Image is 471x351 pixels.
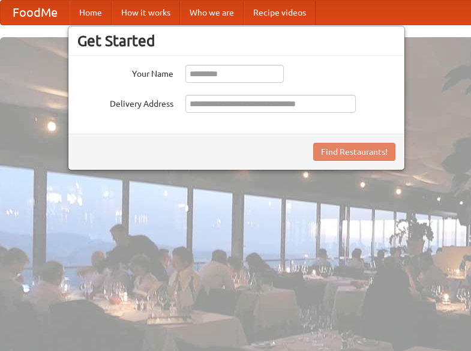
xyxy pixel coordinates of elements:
[77,65,173,80] label: Your Name
[70,1,112,25] a: Home
[1,1,70,25] a: FoodMe
[244,1,316,25] a: Recipe videos
[313,143,395,161] button: Find Restaurants!
[180,1,244,25] a: Who we are
[112,1,180,25] a: How it works
[77,95,173,110] label: Delivery Address
[77,32,395,50] h3: Get Started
